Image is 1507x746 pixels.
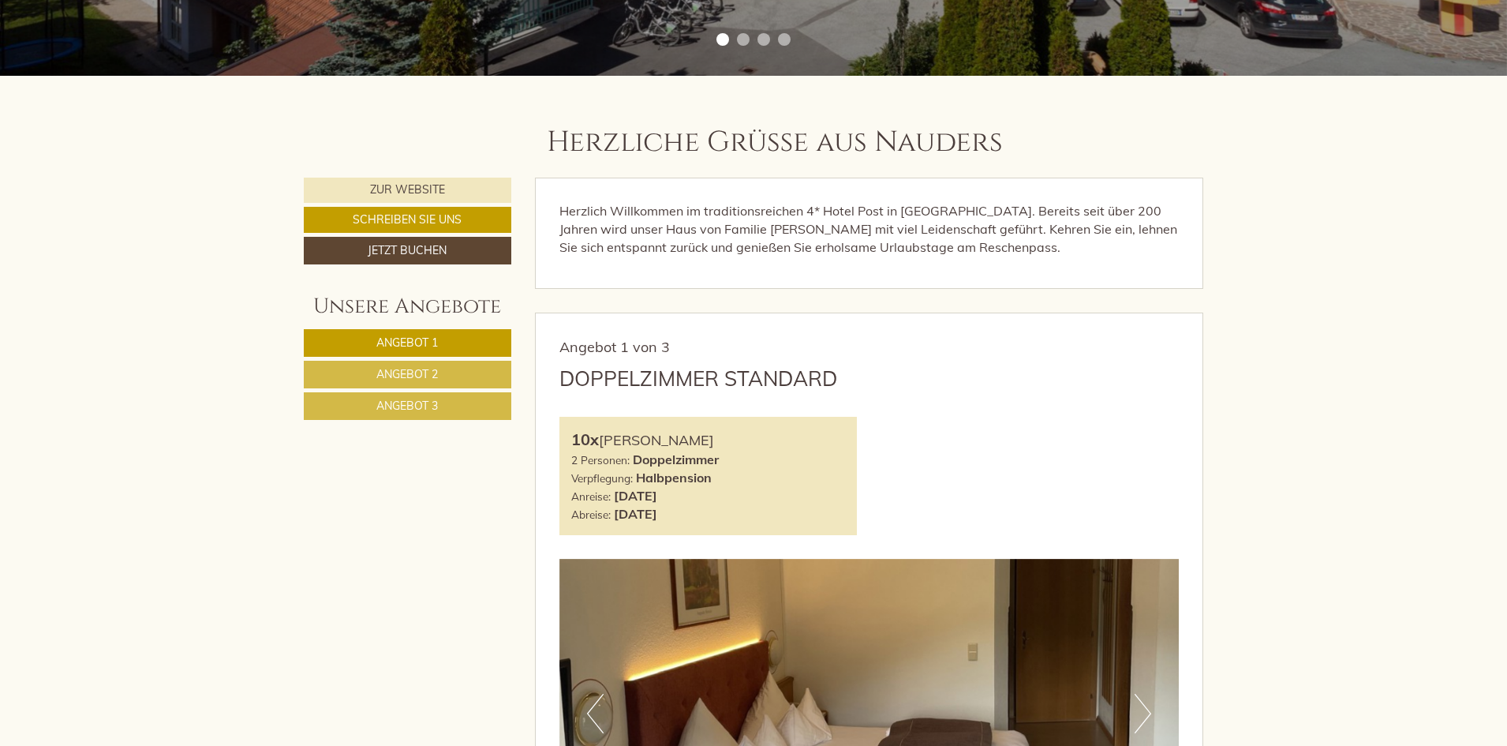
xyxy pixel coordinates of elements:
small: Abreise: [571,508,611,521]
div: [PERSON_NAME] [571,429,846,452]
b: Halbpension [636,470,712,485]
b: [DATE] [614,506,657,522]
a: Jetzt buchen [304,237,511,264]
b: [DATE] [614,488,657,504]
button: Previous [587,694,604,733]
h1: Herzliche Grüße aus Nauders [547,127,1003,159]
span: Angebot 2 [376,367,438,381]
p: Herzlich Willkommen im traditionsreichen 4* Hotel Post in [GEOGRAPHIC_DATA]. Bereits seit über 20... [559,202,1180,257]
span: Angebot 3 [376,399,438,413]
small: Verpflegung: [571,471,633,485]
div: DOPPELZIMMER STANDARD [559,364,837,393]
span: Angebot 1 von 3 [559,338,670,356]
button: Next [1135,694,1151,733]
a: Zur Website [304,178,511,203]
span: Angebot 1 [376,336,438,350]
a: Schreiben Sie uns [304,207,511,233]
b: 10x [571,429,599,449]
small: Anreise: [571,489,611,503]
b: Doppelzimmer [633,452,719,467]
small: 2 Personen: [571,453,630,467]
div: Unsere Angebote [304,292,511,321]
